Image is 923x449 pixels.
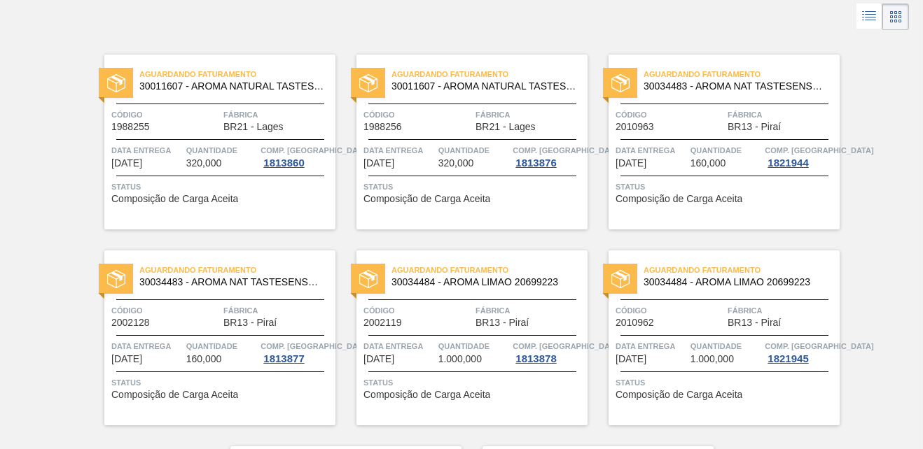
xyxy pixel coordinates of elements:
[644,277,828,287] span: 30034484 - AROMA LIMAO 20699223
[728,108,836,122] span: Fábrica
[728,304,836,318] span: Fábrica
[391,81,576,92] span: 30011607 - AROMA NATURAL TASTESENSE 20648938
[476,108,584,122] span: Fábrica
[391,277,576,287] span: 30034484 - AROMA LIMAO 20699223
[111,304,220,318] span: Código
[391,263,588,277] span: Aguardando Faturamento
[363,143,435,157] span: Data entrega
[363,339,435,353] span: Data entrega
[616,354,646,364] span: 23/09/2025
[363,390,490,400] span: Composição de Carga Aceita
[765,353,811,364] div: 1821945
[765,143,873,157] span: Comp. Carga
[261,353,307,364] div: 1813877
[513,143,584,169] a: Comp. [GEOGRAPHIC_DATA]1813876
[139,277,324,287] span: 30034483 - AROMA NAT TASTESENSE 20639899
[856,3,882,30] div: Visão em Lista
[644,67,840,81] span: Aguardando Faturamento
[588,55,840,229] a: statusAguardando Faturamento30034483 - AROMA NAT TASTESENSE 20639899Código2010963FábricaBR13 - Pi...
[83,250,335,425] a: statusAguardando Faturamento30034483 - AROMA NAT TASTESENSE 20639899Código2002128FábricaBR13 - Pi...
[438,339,510,353] span: Quantidade
[111,318,150,328] span: 2002128
[616,318,654,328] span: 2010962
[765,143,836,169] a: Comp. [GEOGRAPHIC_DATA]1821944
[616,390,742,400] span: Composição de Carga Aceita
[186,158,222,169] span: 320,000
[186,143,258,157] span: Quantidade
[335,55,588,229] a: statusAguardando Faturamento30011607 - AROMA NATURAL TASTESENSE 20648938Código1988256FábricaBR21 ...
[223,122,284,132] span: BR21 - Lages
[363,194,490,204] span: Composição de Carga Aceita
[765,339,836,364] a: Comp. [GEOGRAPHIC_DATA]1821945
[728,318,781,328] span: BR13 - Piraí
[611,270,630,288] img: status
[111,158,142,169] span: 14/08/2025
[363,158,394,169] span: 14/09/2025
[261,339,332,364] a: Comp. [GEOGRAPHIC_DATA]1813877
[363,122,402,132] span: 1988256
[111,180,332,194] span: Status
[438,158,474,169] span: 320,000
[513,339,621,353] span: Comp. Carga
[363,180,584,194] span: Status
[690,354,734,364] span: 1.000,000
[611,74,630,92] img: status
[107,74,125,92] img: status
[438,143,510,157] span: Quantidade
[359,270,377,288] img: status
[728,122,781,132] span: BR13 - Piraí
[223,318,277,328] span: BR13 - Piraí
[588,250,840,425] a: statusAguardando Faturamento30034484 - AROMA LIMAO 20699223Código2010962FábricaBR13 - PiraíData e...
[223,304,332,318] span: Fábrica
[359,74,377,92] img: status
[476,122,536,132] span: BR21 - Lages
[438,354,482,364] span: 1.000,000
[391,67,588,81] span: Aguardando Faturamento
[111,122,150,132] span: 1988255
[616,122,654,132] span: 2010963
[186,339,258,353] span: Quantidade
[363,354,394,364] span: 17/09/2025
[111,390,238,400] span: Composição de Carga Aceita
[363,304,472,318] span: Código
[111,376,332,390] span: Status
[616,194,742,204] span: Composição de Carga Aceita
[690,158,726,169] span: 160,000
[363,376,584,390] span: Status
[616,339,687,353] span: Data entrega
[107,270,125,288] img: status
[644,263,840,277] span: Aguardando Faturamento
[616,108,724,122] span: Código
[139,81,324,92] span: 30011607 - AROMA NATURAL TASTESENSE 20648938
[111,339,183,353] span: Data entrega
[644,81,828,92] span: 30034483 - AROMA NAT TASTESENSE 20639899
[690,143,762,157] span: Quantidade
[513,339,584,364] a: Comp. [GEOGRAPHIC_DATA]1813878
[513,353,559,364] div: 1813878
[513,143,621,157] span: Comp. Carga
[261,143,369,157] span: Comp. Carga
[363,318,402,328] span: 2002119
[616,180,836,194] span: Status
[363,108,472,122] span: Código
[111,194,238,204] span: Composição de Carga Aceita
[111,143,183,157] span: Data entrega
[139,263,335,277] span: Aguardando Faturamento
[882,3,909,30] div: Visão em Cards
[476,304,584,318] span: Fábrica
[223,108,332,122] span: Fábrica
[111,108,220,122] span: Código
[690,339,762,353] span: Quantidade
[765,339,873,353] span: Comp. Carga
[261,143,332,169] a: Comp. [GEOGRAPHIC_DATA]1813860
[186,354,222,364] span: 160,000
[335,250,588,425] a: statusAguardando Faturamento30034484 - AROMA LIMAO 20699223Código2002119FábricaBR13 - PiraíData e...
[83,55,335,229] a: statusAguardando Faturamento30011607 - AROMA NATURAL TASTESENSE 20648938Código1988255FábricaBR21 ...
[616,304,724,318] span: Código
[476,318,529,328] span: BR13 - Piraí
[111,354,142,364] span: 16/09/2025
[616,158,646,169] span: 15/09/2025
[616,376,836,390] span: Status
[261,157,307,169] div: 1813860
[765,157,811,169] div: 1821944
